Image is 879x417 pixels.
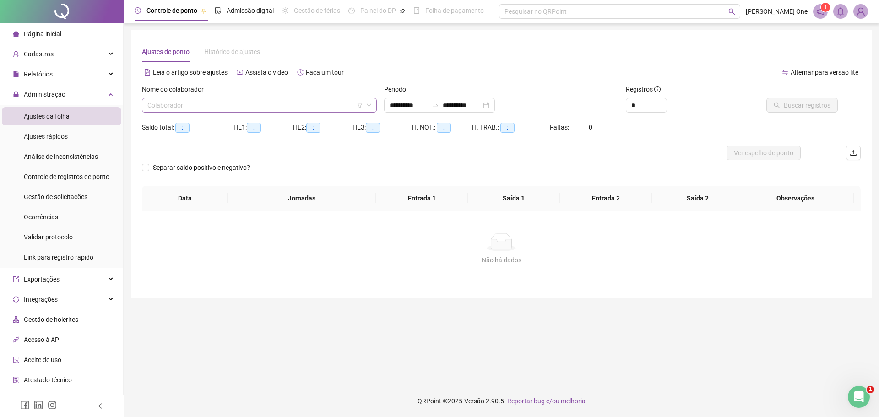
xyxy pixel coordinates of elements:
span: linkedin [34,401,43,410]
span: home [13,31,19,37]
span: Exportações [24,276,60,283]
span: Leia o artigo sobre ajustes [153,69,228,76]
span: down [366,103,372,108]
span: notification [816,7,825,16]
span: Validar protocolo [24,233,73,241]
span: Alternar para versão lite [791,69,858,76]
div: Saldo total: [142,122,233,133]
span: file-done [215,7,221,14]
span: Relatórios [24,70,53,78]
span: export [13,276,19,282]
span: to [432,102,439,109]
span: Gestão de solicitações [24,193,87,200]
span: Versão [464,397,484,405]
span: book [413,7,420,14]
span: Registros [626,84,661,94]
label: Período [384,84,412,94]
span: solution [13,377,19,383]
span: Painel do DP [360,7,396,14]
th: Saída 1 [468,186,560,211]
span: history [297,69,304,76]
span: lock [13,91,19,97]
div: H. NOT.: [412,122,472,133]
span: --:-- [247,123,261,133]
span: facebook [20,401,29,410]
span: --:-- [366,123,380,133]
span: Ajustes rápidos [24,133,68,140]
th: Entrada 2 [560,186,652,211]
span: dashboard [348,7,355,14]
span: Gestão de férias [294,7,340,14]
div: Não há dados [153,255,850,265]
span: Link para registro rápido [24,254,93,261]
span: Faça um tour [306,69,344,76]
span: file [13,71,19,77]
span: Ajustes da folha [24,113,70,120]
img: 88826 [854,5,868,18]
span: --:-- [175,123,190,133]
span: 1 [867,386,874,393]
th: Jornadas [228,186,376,211]
th: Entrada 1 [376,186,468,211]
span: Gestão de holerites [24,316,78,323]
th: Observações [737,186,854,211]
sup: 1 [821,3,830,12]
span: --:-- [306,123,320,133]
span: Ocorrências [24,213,58,221]
span: Análise de inconsistências [24,153,98,160]
span: Reportar bug e/ou melhoria [507,397,586,405]
span: user-add [13,51,19,57]
span: Atestado técnico [24,376,72,384]
div: H. TRAB.: [472,122,550,133]
span: Acesso à API [24,336,61,343]
button: Buscar registros [766,98,838,113]
button: Ver espelho de ponto [727,146,801,160]
span: clock-circle [135,7,141,14]
span: api [13,336,19,343]
span: swap [782,69,788,76]
span: [PERSON_NAME] One [746,6,808,16]
span: pushpin [400,8,405,14]
span: apartment [13,316,19,323]
span: Cadastros [24,50,54,58]
span: --:-- [437,123,451,133]
th: Saída 2 [652,186,744,211]
span: Admissão digital [227,7,274,14]
span: Ajustes de ponto [142,48,190,55]
iframe: Intercom live chat [848,386,870,408]
span: pushpin [201,8,206,14]
span: audit [13,357,19,363]
span: Aceite de uso [24,356,61,363]
span: sun [282,7,288,14]
span: search [728,8,735,15]
footer: QRPoint © 2025 - 2.90.5 - [124,385,879,417]
span: Controle de ponto [146,7,197,14]
span: Controle de registros de ponto [24,173,109,180]
span: left [97,403,103,409]
div: HE 3: [353,122,412,133]
span: Administração [24,91,65,98]
span: swap-right [432,102,439,109]
span: instagram [48,401,57,410]
span: Página inicial [24,30,61,38]
label: Nome do colaborador [142,84,210,94]
span: Assista o vídeo [245,69,288,76]
span: youtube [237,69,243,76]
span: 0 [589,124,592,131]
span: upload [850,149,857,157]
span: info-circle [654,86,661,92]
span: --:-- [500,123,515,133]
span: sync [13,296,19,303]
span: Observações [744,193,846,203]
span: bell [836,7,845,16]
span: Separar saldo positivo e negativo? [149,162,254,173]
span: filter [357,103,363,108]
span: Histórico de ajustes [204,48,260,55]
span: Faltas: [550,124,570,131]
span: file-text [144,69,151,76]
span: 1 [824,4,827,11]
div: HE 2: [293,122,353,133]
span: Integrações [24,296,58,303]
th: Data [142,186,228,211]
div: HE 1: [233,122,293,133]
